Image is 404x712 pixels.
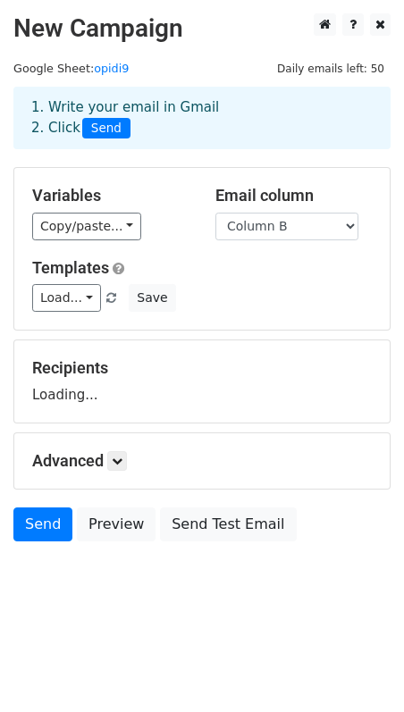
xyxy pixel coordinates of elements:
[82,118,130,139] span: Send
[77,507,156,541] a: Preview
[32,451,372,471] h5: Advanced
[32,358,372,378] h5: Recipients
[160,507,296,541] a: Send Test Email
[32,284,101,312] a: Load...
[271,59,391,79] span: Daily emails left: 50
[215,186,372,205] h5: Email column
[32,186,189,205] h5: Variables
[94,62,129,75] a: opidi9
[271,62,391,75] a: Daily emails left: 50
[32,258,109,277] a: Templates
[13,507,72,541] a: Send
[18,97,386,138] div: 1. Write your email in Gmail 2. Click
[13,62,129,75] small: Google Sheet:
[32,213,141,240] a: Copy/paste...
[129,284,175,312] button: Save
[13,13,391,44] h2: New Campaign
[32,358,372,405] div: Loading...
